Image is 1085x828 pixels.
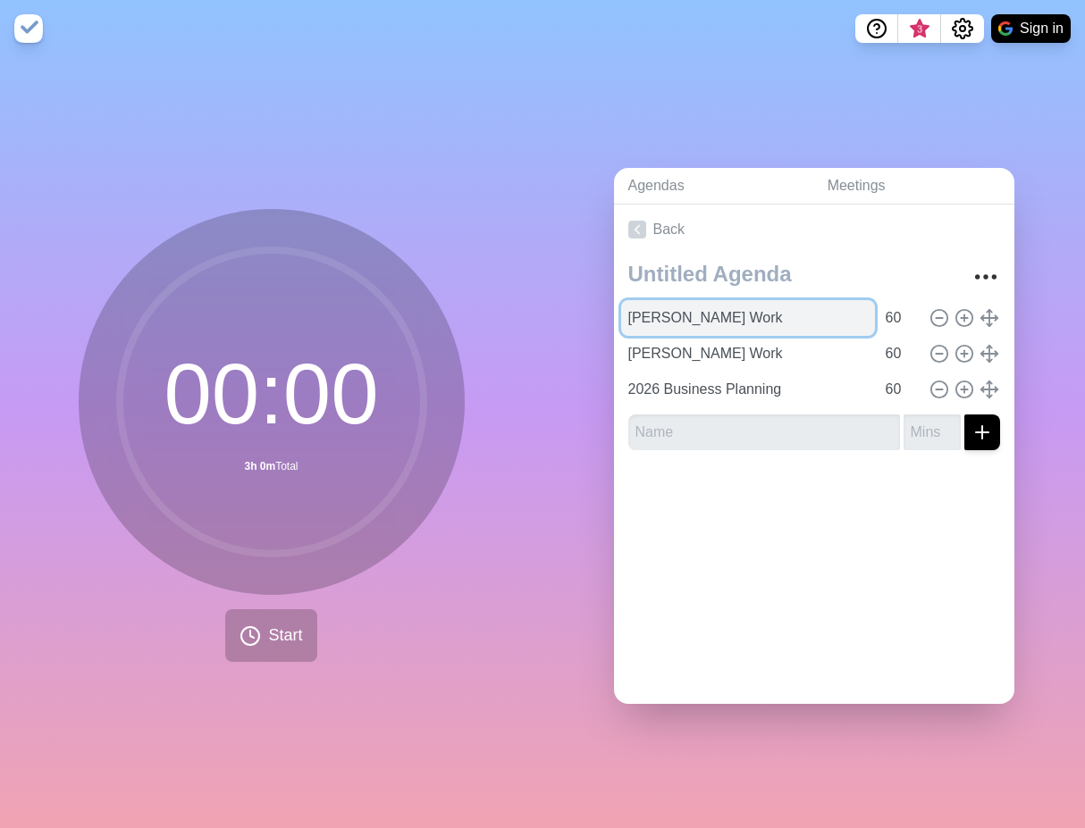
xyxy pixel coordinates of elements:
a: Meetings [813,168,1014,205]
input: Mins [879,300,921,336]
button: Settings [941,14,984,43]
button: What’s new [898,14,941,43]
input: Mins [879,372,921,407]
button: Help [855,14,898,43]
input: Mins [879,336,921,372]
span: 3 [913,22,927,37]
input: Name [621,372,875,407]
input: Name [621,336,875,372]
a: Agendas [614,168,813,205]
button: Start [225,609,316,662]
img: timeblocks logo [14,14,43,43]
button: More [968,259,1004,295]
input: Mins [904,414,961,450]
span: Start [268,623,302,648]
input: Name [628,414,900,450]
input: Name [621,300,875,336]
img: google logo [998,21,1013,36]
a: Back [614,205,1014,255]
button: Sign in [991,14,1071,43]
